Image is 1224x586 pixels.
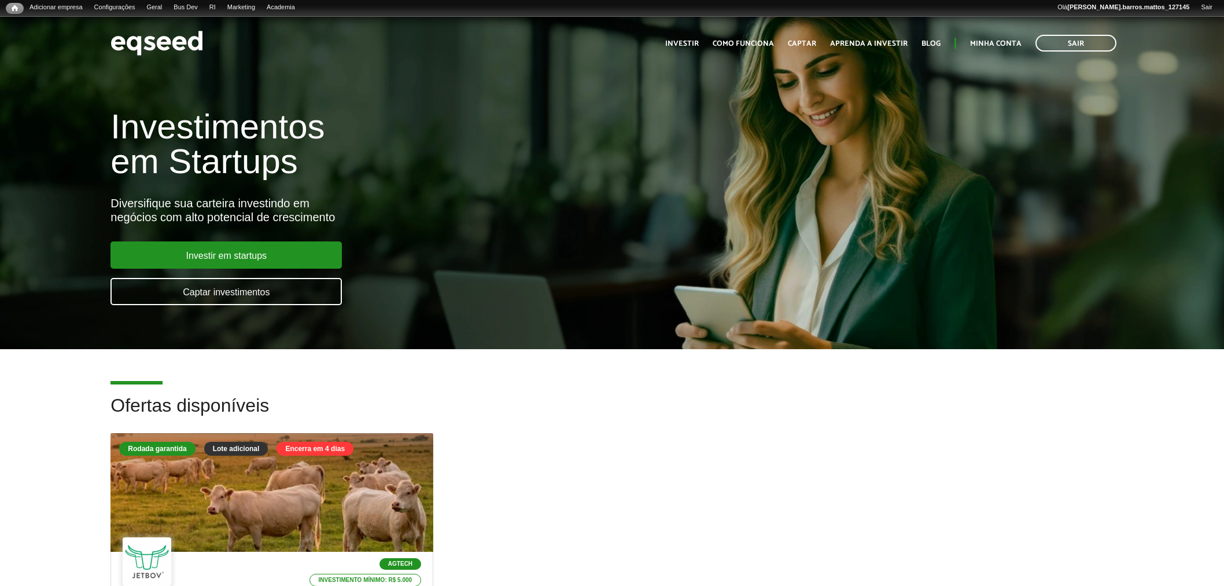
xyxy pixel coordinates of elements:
a: Investir em startups [110,241,342,269]
a: Marketing [222,3,261,12]
a: RI [204,3,222,12]
div: Rodada garantida [119,442,195,456]
a: Captar [788,40,816,47]
span: Início [12,4,18,12]
p: Agtech [379,558,421,570]
div: Lote adicional [204,442,268,456]
a: Geral [141,3,168,12]
a: Início [6,3,24,14]
strong: [PERSON_NAME].barros.mattos_127145 [1067,3,1189,10]
div: Diversifique sua carteira investindo em negócios com alto potencial de crescimento [110,196,705,224]
a: Bus Dev [168,3,204,12]
a: Como funciona [713,40,774,47]
h1: Investimentos em Startups [110,109,705,179]
a: Sair [1195,3,1218,12]
div: Encerra em 4 dias [276,442,353,456]
a: Academia [261,3,301,12]
a: Aprenda a investir [830,40,908,47]
a: Sair [1035,35,1116,52]
a: Blog [921,40,941,47]
a: Configurações [89,3,141,12]
a: Minha conta [970,40,1022,47]
a: Investir [665,40,699,47]
a: Olá[PERSON_NAME].barros.mattos_127145 [1052,3,1195,12]
img: EqSeed [110,28,203,58]
a: Captar investimentos [110,278,342,305]
h2: Ofertas disponíveis [110,395,1113,433]
a: Adicionar empresa [24,3,89,12]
